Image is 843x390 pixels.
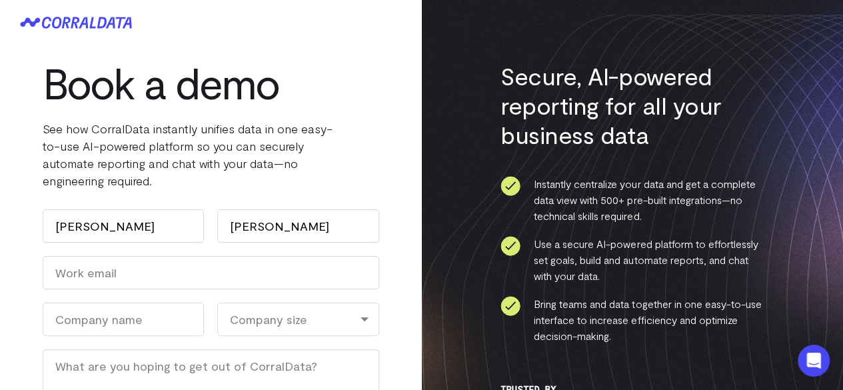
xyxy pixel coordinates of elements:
[217,209,379,243] input: Last name
[217,303,379,336] div: Company size
[43,59,379,107] h1: Book a demo
[500,61,764,149] h3: Secure, AI-powered reporting for all your business data
[500,296,764,344] li: Bring teams and data together in one easy-to-use interface to increase efficiency and optimize de...
[43,120,379,189] p: See how CorralData instantly unifies data in one easy-to-use AI-powered platform so you can secur...
[43,256,379,289] input: Work email
[43,303,204,336] input: Company name
[43,209,204,243] input: First name
[500,236,764,284] li: Use a secure AI-powered platform to effortlessly set goals, build and automate reports, and chat ...
[500,176,764,224] li: Instantly centralize your data and get a complete data view with 500+ pre-built integrations—no t...
[798,345,830,377] div: Open Intercom Messenger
